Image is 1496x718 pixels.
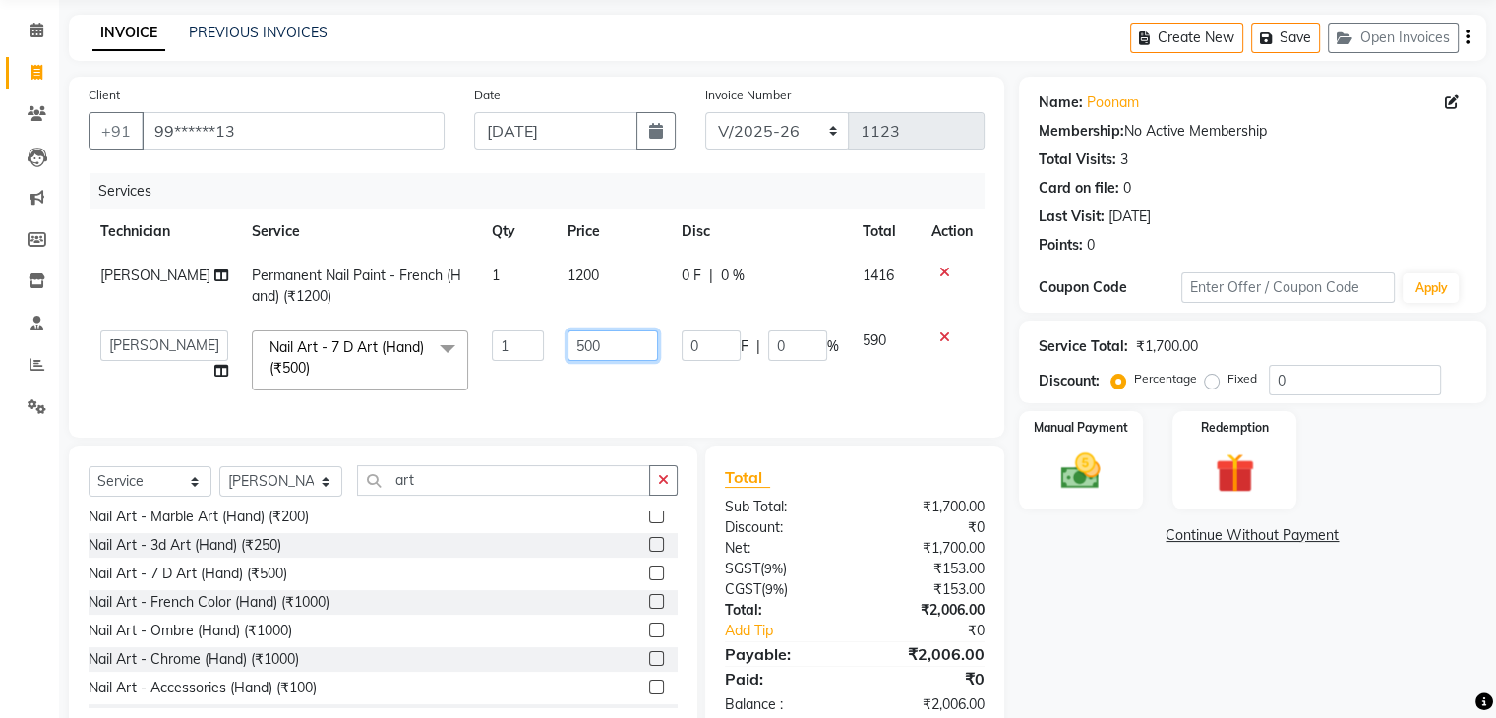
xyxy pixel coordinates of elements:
[1039,121,1124,142] div: Membership:
[765,581,784,597] span: 9%
[851,209,920,254] th: Total
[710,621,878,641] a: Add Tip
[189,24,328,41] a: PREVIOUS INVOICES
[855,642,999,666] div: ₹2,006.00
[855,694,999,715] div: ₹2,006.00
[1251,23,1320,53] button: Save
[710,694,855,715] div: Balance :
[710,517,855,538] div: Discount:
[1023,525,1482,546] a: Continue Without Payment
[492,267,500,284] span: 1
[357,465,650,496] input: Search or Scan
[89,209,240,254] th: Technician
[252,267,461,305] span: Permanent Nail Paint - French (Hand) (₹1200)
[89,621,292,641] div: Nail Art - Ombre (Hand) (₹1000)
[1039,277,1181,298] div: Coupon Code
[741,336,748,357] span: F
[89,535,281,556] div: Nail Art - 3d Art (Hand) (₹250)
[1039,336,1128,357] div: Service Total:
[709,266,713,286] span: |
[725,580,761,598] span: CGST
[1039,235,1083,256] div: Points:
[710,497,855,517] div: Sub Total:
[1039,92,1083,113] div: Name:
[1134,370,1197,388] label: Percentage
[710,600,855,621] div: Total:
[764,561,783,576] span: 9%
[878,621,998,641] div: ₹0
[556,209,670,254] th: Price
[1130,23,1243,53] button: Create New
[480,209,557,254] th: Qty
[855,667,999,690] div: ₹0
[1039,207,1105,227] div: Last Visit:
[855,600,999,621] div: ₹2,006.00
[1039,121,1466,142] div: No Active Membership
[1039,371,1100,391] div: Discount:
[1136,336,1198,357] div: ₹1,700.00
[725,560,760,577] span: SGST
[89,564,287,584] div: Nail Art - 7 D Art (Hand) (₹500)
[725,467,770,488] span: Total
[1201,419,1269,437] label: Redemption
[1328,23,1459,53] button: Open Invoices
[710,559,855,579] div: ( )
[863,331,886,349] span: 590
[863,267,894,284] span: 1416
[240,209,480,254] th: Service
[1181,272,1396,303] input: Enter Offer / Coupon Code
[1203,449,1267,498] img: _gift.svg
[670,209,851,254] th: Disc
[1120,150,1128,170] div: 3
[269,338,424,377] span: Nail Art - 7 D Art (Hand) (₹500)
[710,642,855,666] div: Payable:
[1039,150,1116,170] div: Total Visits:
[89,678,317,698] div: Nail Art - Accessories (Hand) (₹100)
[89,87,120,104] label: Client
[1403,273,1459,303] button: Apply
[920,209,985,254] th: Action
[100,267,210,284] span: [PERSON_NAME]
[855,538,999,559] div: ₹1,700.00
[142,112,445,150] input: Search by Name/Mobile/Email/Code
[855,579,999,600] div: ₹153.00
[855,497,999,517] div: ₹1,700.00
[710,667,855,690] div: Paid:
[92,16,165,51] a: INVOICE
[855,517,999,538] div: ₹0
[710,538,855,559] div: Net:
[1034,419,1128,437] label: Manual Payment
[756,336,760,357] span: |
[1087,235,1095,256] div: 0
[89,112,144,150] button: +91
[474,87,501,104] label: Date
[721,266,745,286] span: 0 %
[1227,370,1257,388] label: Fixed
[682,266,701,286] span: 0 F
[89,592,329,613] div: Nail Art - French Color (Hand) (₹1000)
[1048,449,1112,494] img: _cash.svg
[90,173,999,209] div: Services
[89,649,299,670] div: Nail Art - Chrome (Hand) (₹1000)
[1108,207,1151,227] div: [DATE]
[89,507,309,527] div: Nail Art - Marble Art (Hand) (₹200)
[1039,178,1119,199] div: Card on file:
[855,559,999,579] div: ₹153.00
[1123,178,1131,199] div: 0
[1087,92,1139,113] a: Poonam
[710,579,855,600] div: ( )
[705,87,791,104] label: Invoice Number
[568,267,599,284] span: 1200
[827,336,839,357] span: %
[310,359,319,377] a: x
